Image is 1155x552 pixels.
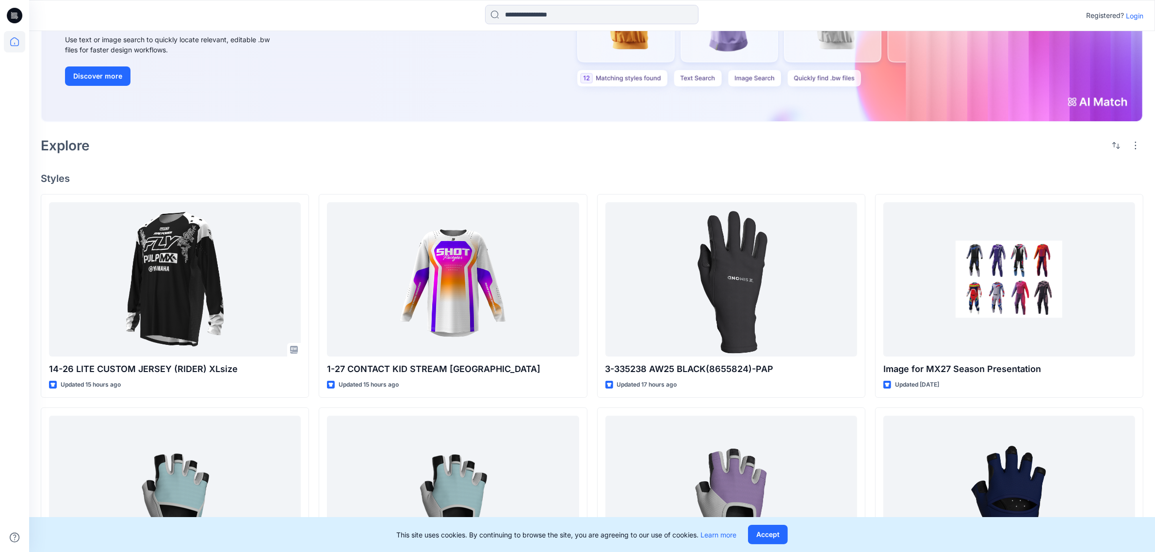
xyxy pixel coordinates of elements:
p: Registered? [1086,10,1124,21]
p: Image for MX27 Season Presentation [883,362,1135,376]
p: 1-27 CONTACT KID STREAM [GEOGRAPHIC_DATA] [327,362,579,376]
button: Discover more [65,66,130,86]
p: Updated 17 hours ago [617,380,677,390]
a: 1-27 CONTACT KID STREAM JERSEY [327,202,579,357]
h4: Styles [41,173,1143,184]
p: Updated 15 hours ago [61,380,121,390]
p: Updated [DATE] [895,380,939,390]
a: 3-335238 AW25 BLACK(8655824)-PAP [605,202,857,357]
p: Login [1126,11,1143,21]
a: Learn more [700,531,736,539]
a: Image for MX27 Season Presentation [883,202,1135,357]
p: 14-26 LITE CUSTOM JERSEY (RIDER) XLsize [49,362,301,376]
p: This site uses cookies. By continuing to browse the site, you are agreeing to our use of cookies. [396,530,736,540]
p: 3-335238 AW25 BLACK(8655824)-PAP [605,362,857,376]
p: Updated 15 hours ago [339,380,399,390]
h2: Explore [41,138,90,153]
button: Accept [748,525,788,544]
div: Use text or image search to quickly locate relevant, editable .bw files for faster design workflows. [65,34,283,55]
a: 14-26 LITE CUSTOM JERSEY (RIDER) XLsize [49,202,301,357]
